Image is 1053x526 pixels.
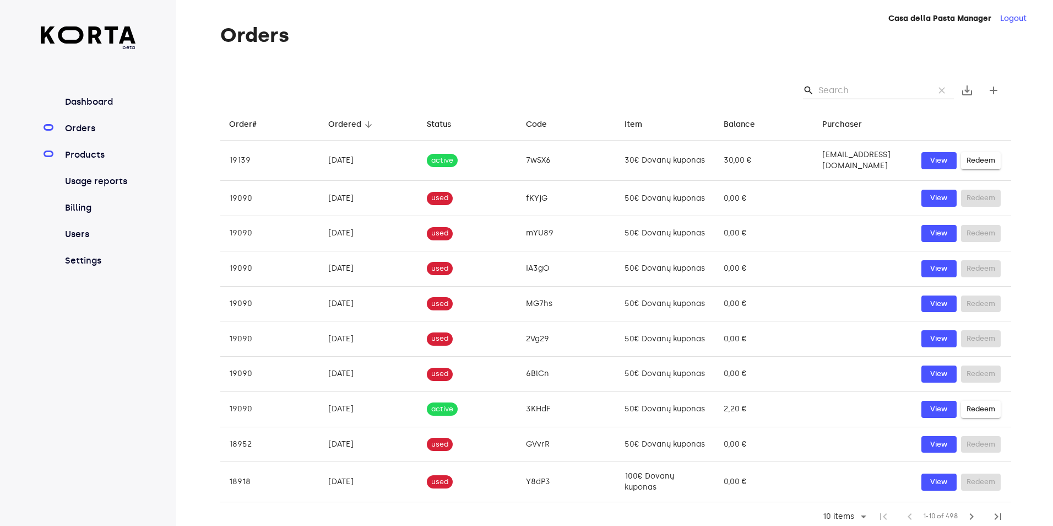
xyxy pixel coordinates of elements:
span: View [927,332,951,345]
button: Create new gift card [980,77,1007,104]
td: 7wSX6 [517,141,616,181]
span: Redeem [967,154,995,167]
td: mYU89 [517,216,616,251]
span: View [927,262,951,275]
td: 50€ Dovanų kuponas [616,391,715,427]
td: 50€ Dovanų kuponas [616,251,715,286]
span: View [927,298,951,310]
div: Item [625,118,642,131]
td: 19090 [220,321,319,357]
span: used [427,439,453,450]
td: GVvrR [517,427,616,462]
td: 3KHdF [517,391,616,427]
a: View [921,330,957,347]
div: 10 items [820,512,857,522]
td: Y8dP3 [517,462,616,502]
div: Purchaser [822,118,862,131]
td: 2Vg29 [517,321,616,357]
span: arrow_downward [363,120,373,130]
td: 19090 [220,286,319,321]
button: Redeem [961,401,1001,418]
td: 50€ Dovanų kuponas [616,427,715,462]
td: [DATE] [319,216,419,251]
span: View [927,154,951,167]
td: [DATE] [319,357,419,392]
a: Products [63,148,136,162]
span: Code [526,118,561,131]
td: 0,00 € [715,181,814,216]
td: 50€ Dovanų kuponas [616,216,715,251]
span: beta [41,44,136,51]
div: Order# [229,118,257,131]
td: [DATE] [319,251,419,286]
div: Status [427,118,451,131]
span: active [427,404,458,415]
button: Export [954,77,980,104]
td: 19090 [220,181,319,216]
span: View [927,403,951,416]
span: View [927,476,951,489]
td: 50€ Dovanų kuponas [616,321,715,357]
button: Logout [1000,13,1027,24]
td: [EMAIL_ADDRESS][DOMAIN_NAME] [813,141,913,181]
button: View [921,474,957,491]
td: 0,00 € [715,357,814,392]
span: used [427,264,453,274]
span: used [427,477,453,487]
td: 0,00 € [715,286,814,321]
span: active [427,155,458,166]
span: chevron_right [965,510,978,523]
a: beta [41,26,136,51]
td: MG7hs [517,286,616,321]
span: used [427,193,453,203]
td: 19090 [220,357,319,392]
img: Korta [41,26,136,44]
button: View [921,225,957,242]
span: used [427,299,453,309]
div: Ordered [328,118,361,131]
span: View [927,227,951,240]
td: 0,00 € [715,251,814,286]
button: View [921,366,957,383]
input: Search [818,82,925,99]
td: fKYjG [517,181,616,216]
td: 18952 [220,427,319,462]
td: 6BlCn [517,357,616,392]
button: View [921,190,957,207]
span: used [427,334,453,344]
span: Purchaser [822,118,876,131]
td: 50€ Dovanų kuponas [616,357,715,392]
span: View [927,438,951,451]
span: 1-10 of 498 [923,511,958,522]
a: View [921,260,957,277]
td: 19139 [220,141,319,181]
div: Balance [724,118,755,131]
button: View [921,436,957,453]
a: Usage reports [63,175,136,188]
button: View [921,152,957,169]
td: 50€ Dovanų kuponas [616,181,715,216]
span: Order# [229,118,271,131]
span: used [427,228,453,239]
td: IA3gO [517,251,616,286]
span: Redeem [967,403,995,416]
span: View [927,192,951,205]
span: last_page [991,510,1005,523]
td: [DATE] [319,391,419,427]
span: Search [803,85,814,96]
a: Users [63,228,136,241]
a: Orders [63,122,136,135]
td: 30€ Dovanų kuponas [616,141,715,181]
td: 0,00 € [715,427,814,462]
td: 19090 [220,391,319,427]
button: View [921,296,957,313]
td: [DATE] [319,321,419,357]
td: 30,00 € [715,141,814,181]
